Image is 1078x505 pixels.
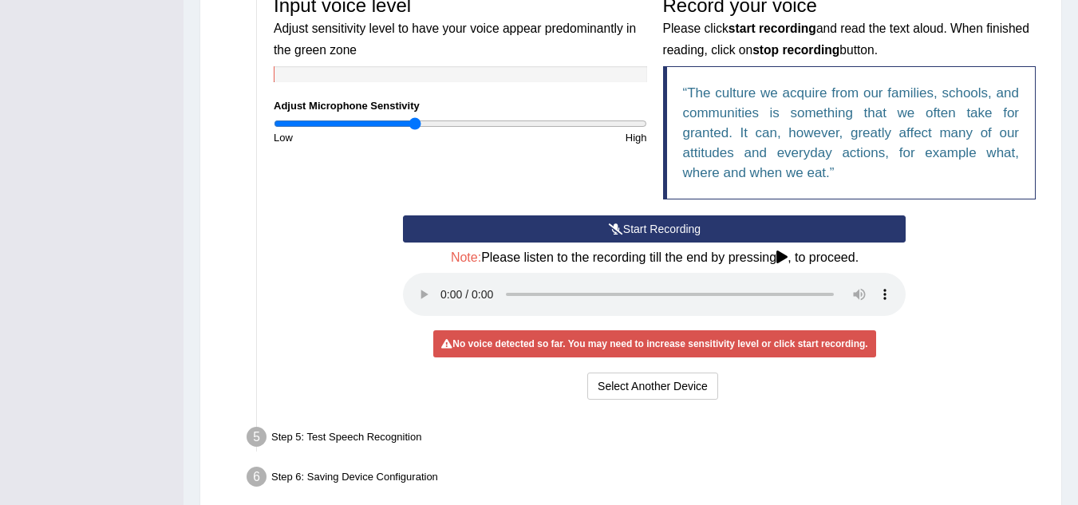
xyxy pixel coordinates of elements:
span: Note: [451,251,481,264]
h4: Please listen to the recording till the end by pressing , to proceed. [403,251,906,265]
div: Step 6: Saving Device Configuration [239,462,1054,497]
div: High [460,130,655,145]
b: stop recording [752,43,839,57]
label: Adjust Microphone Senstivity [274,98,420,113]
small: Please click and read the text aloud. When finished reading, click on button. [663,22,1029,56]
small: Adjust sensitivity level to have your voice appear predominantly in the green zone [274,22,636,56]
button: Start Recording [403,215,906,243]
q: The culture we acquire from our families, schools, and communities is something that we often tak... [683,85,1020,180]
button: Select Another Device [587,373,718,400]
div: No voice detected so far. You may need to increase sensitivity level or click start recording. [433,330,875,357]
div: Step 5: Test Speech Recognition [239,422,1054,457]
div: Low [266,130,460,145]
b: start recording [729,22,816,35]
